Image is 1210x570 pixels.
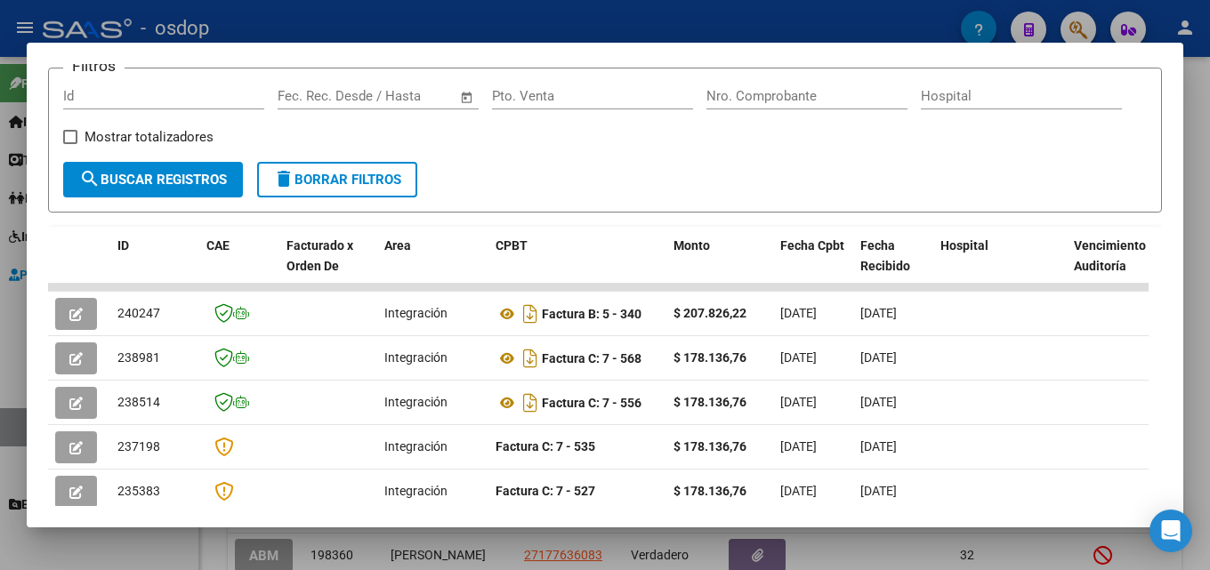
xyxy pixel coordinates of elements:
span: Fecha Cpbt [780,238,844,253]
mat-icon: search [79,168,101,189]
input: Fecha fin [366,88,452,104]
strong: $ 207.826,22 [674,306,746,320]
span: [DATE] [780,395,817,409]
span: Hospital [940,238,988,253]
strong: $ 178.136,76 [674,484,746,498]
button: Buscar Registros [63,162,243,197]
span: CAE [206,238,230,253]
span: [DATE] [780,484,817,498]
span: Integración [384,395,448,409]
span: Vencimiento Auditoría [1074,238,1146,273]
span: Mostrar totalizadores [85,126,214,148]
span: 238981 [117,350,160,365]
span: 238514 [117,395,160,409]
strong: Factura C: 7 - 568 [542,351,641,365]
span: [DATE] [780,439,817,454]
span: 237198 [117,439,160,454]
strong: Factura C: 7 - 556 [542,396,641,410]
mat-icon: delete [273,168,294,189]
strong: Factura C: 7 - 527 [496,484,595,498]
input: Fecha inicio [278,88,350,104]
span: ID [117,238,129,253]
span: Integración [384,350,448,365]
span: CPBT [496,238,528,253]
span: Buscar Registros [79,172,227,188]
datatable-header-cell: Hospital [933,227,1067,305]
span: Integración [384,306,448,320]
span: [DATE] [860,306,897,320]
span: [DATE] [860,395,897,409]
button: Open calendar [457,87,478,108]
div: Open Intercom Messenger [1149,510,1192,552]
span: Area [384,238,411,253]
i: Descargar documento [519,300,542,328]
span: Fecha Recibido [860,238,910,273]
span: [DATE] [860,350,897,365]
strong: $ 178.136,76 [674,439,746,454]
span: 235383 [117,484,160,498]
strong: Factura C: 7 - 535 [496,439,595,454]
datatable-header-cell: Monto [666,227,773,305]
datatable-header-cell: Facturado x Orden De [279,227,377,305]
datatable-header-cell: Area [377,227,488,305]
span: Borrar Filtros [273,172,401,188]
h3: Filtros [63,54,125,77]
strong: Factura B: 5 - 340 [542,307,641,321]
i: Descargar documento [519,389,542,417]
span: [DATE] [780,350,817,365]
datatable-header-cell: CPBT [488,227,666,305]
span: Integración [384,484,448,498]
datatable-header-cell: CAE [199,227,279,305]
datatable-header-cell: Fecha Cpbt [773,227,853,305]
strong: $ 178.136,76 [674,395,746,409]
span: Integración [384,439,448,454]
span: [DATE] [860,484,897,498]
datatable-header-cell: Vencimiento Auditoría [1067,227,1147,305]
button: Borrar Filtros [257,162,417,197]
datatable-header-cell: Fecha Recibido [853,227,933,305]
span: Monto [674,238,710,253]
span: [DATE] [780,306,817,320]
span: [DATE] [860,439,897,454]
datatable-header-cell: ID [110,227,199,305]
span: Facturado x Orden De [286,238,353,273]
strong: $ 178.136,76 [674,350,746,365]
i: Descargar documento [519,344,542,373]
span: 240247 [117,306,160,320]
